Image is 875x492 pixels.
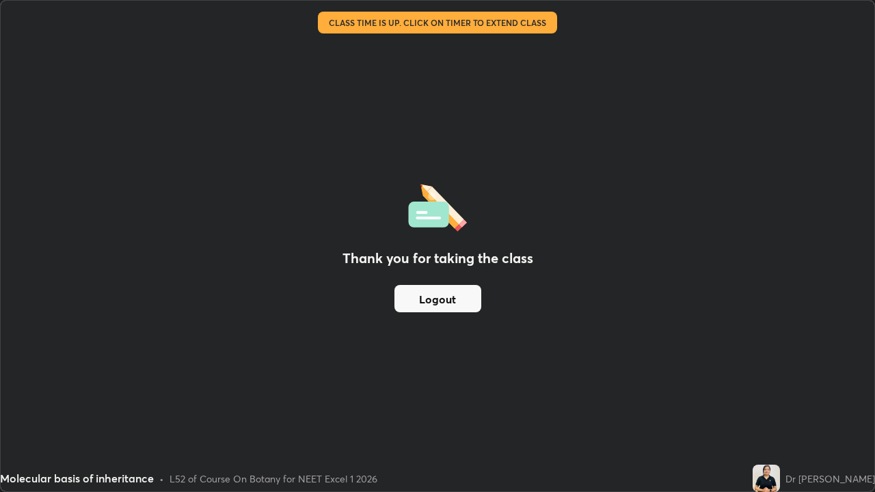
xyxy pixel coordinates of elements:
[170,471,377,486] div: L52 of Course On Botany for NEET Excel 1 2026
[753,465,780,492] img: 939090d24aec46418f62377158e57063.jpg
[159,471,164,486] div: •
[394,285,481,312] button: Logout
[408,180,467,232] img: offlineFeedback.1438e8b3.svg
[342,248,533,269] h2: Thank you for taking the class
[785,471,875,486] div: Dr [PERSON_NAME]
